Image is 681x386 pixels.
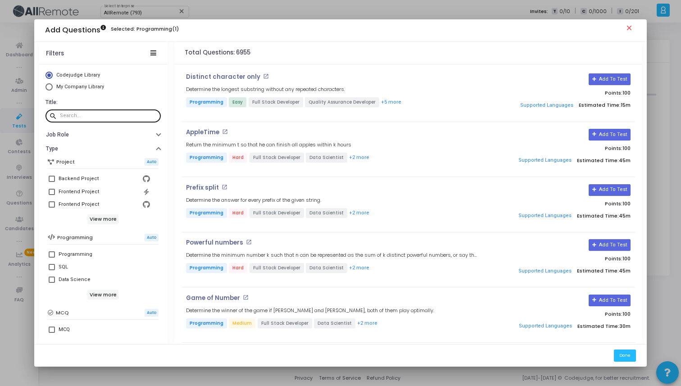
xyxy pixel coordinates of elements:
[517,99,576,112] button: Supported Languages
[619,213,631,219] span: 45m
[314,318,355,328] span: Data Scientist
[229,263,247,273] span: Hard
[222,184,227,190] mat-icon: open_in_new
[488,154,631,168] p: Estimated Time:
[229,208,247,218] span: Hard
[258,318,312,328] span: Full Stack Developer
[186,153,227,163] span: Programming
[46,132,69,138] h6: Job Role
[59,186,99,197] div: Frontend Project
[57,235,93,241] h6: Programming
[488,256,631,262] p: Points:
[39,128,168,142] button: Job Role
[622,310,631,318] span: 100
[186,252,479,258] h5: Determine the minimum number k such that n can be represented as the sum of k distinct powerful n...
[515,154,574,168] button: Supported Languages
[589,73,631,85] button: Add To Test
[45,99,159,106] h6: Title:
[488,320,631,333] p: Estimated Time:
[229,97,246,107] span: Easy
[56,159,75,165] h6: Project
[186,73,260,81] p: Distinct character only
[589,129,631,141] button: Add To Test
[306,208,347,218] span: Data Scientist
[186,208,227,218] span: Programming
[60,113,157,118] input: Search...
[186,97,227,107] span: Programming
[488,145,631,151] p: Points:
[622,200,631,207] span: 100
[357,319,378,328] button: +2 more
[306,263,347,273] span: Data Scientist
[186,239,243,246] p: Powerful numbers
[589,239,631,251] button: Add To Test
[488,209,631,223] p: Estimated Time:
[619,323,631,329] span: 30m
[45,26,106,35] h3: Add Questions
[488,99,631,112] p: Estimated Time:
[59,173,99,184] div: Backend Project
[59,262,68,272] div: SQL
[589,295,631,306] button: Add To Test
[39,142,168,156] button: Type
[229,318,255,328] span: Medium
[349,154,370,162] button: +2 more
[622,255,631,262] span: 100
[186,318,227,328] span: Programming
[622,145,631,152] span: 100
[306,153,347,163] span: Data Scientist
[621,102,631,108] span: 15m
[622,89,631,96] span: 100
[229,153,247,163] span: Hard
[186,142,351,148] h5: Return the minimum t so that he can finish all apples within k hours
[589,184,631,196] button: Add To Test
[246,239,252,245] mat-icon: open_in_new
[488,201,631,207] p: Points:
[243,295,249,300] mat-icon: open_in_new
[56,72,100,78] span: Codejudge Library
[59,274,91,285] div: Data Science
[349,209,370,218] button: +2 more
[349,264,370,272] button: +2 more
[185,49,250,56] h4: Total Questions: 6955
[619,268,631,274] span: 45m
[111,26,179,32] h6: Selected: Programming(1)
[186,184,219,191] p: Prefix split
[488,311,631,317] p: Points:
[87,290,118,300] h6: View more
[250,153,304,163] span: Full Stack Developer
[625,24,636,35] mat-icon: close
[250,263,304,273] span: Full Stack Developer
[186,295,240,302] p: Game of Number
[263,73,269,79] mat-icon: open_in_new
[59,249,92,260] div: Programming
[186,308,434,313] h5: Determine the winner of the game if [PERSON_NAME] and [PERSON_NAME], both of them play optimally.
[49,112,60,120] mat-icon: search
[145,309,159,317] span: Auto
[46,145,58,152] h6: Type
[381,98,402,107] button: +5 more
[516,320,575,333] button: Supported Languages
[249,97,303,107] span: Full Stack Developer
[186,197,321,203] h5: Determine the answer for every prefix of the given string.
[250,208,304,218] span: Full Stack Developer
[145,234,159,241] span: Auto
[186,263,227,273] span: Programming
[87,214,118,224] h6: View more
[46,50,64,57] div: Filters
[145,158,159,166] span: Auto
[515,209,574,223] button: Supported Languages
[56,310,69,316] h6: MCQ
[619,158,631,163] span: 45m
[186,129,219,136] p: AppleTime
[614,350,636,362] button: Done
[59,199,99,210] div: Frontend Project
[186,86,345,92] h5: Determine the longest substring without any repeated characters.
[488,264,631,278] p: Estimated Time:
[59,324,70,335] div: MCQ
[45,72,161,93] mat-radio-group: Select Library
[222,129,228,135] mat-icon: open_in_new
[515,264,574,278] button: Supported Languages
[305,97,379,107] span: Quality Assurance Developer
[56,84,104,90] span: My Company Library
